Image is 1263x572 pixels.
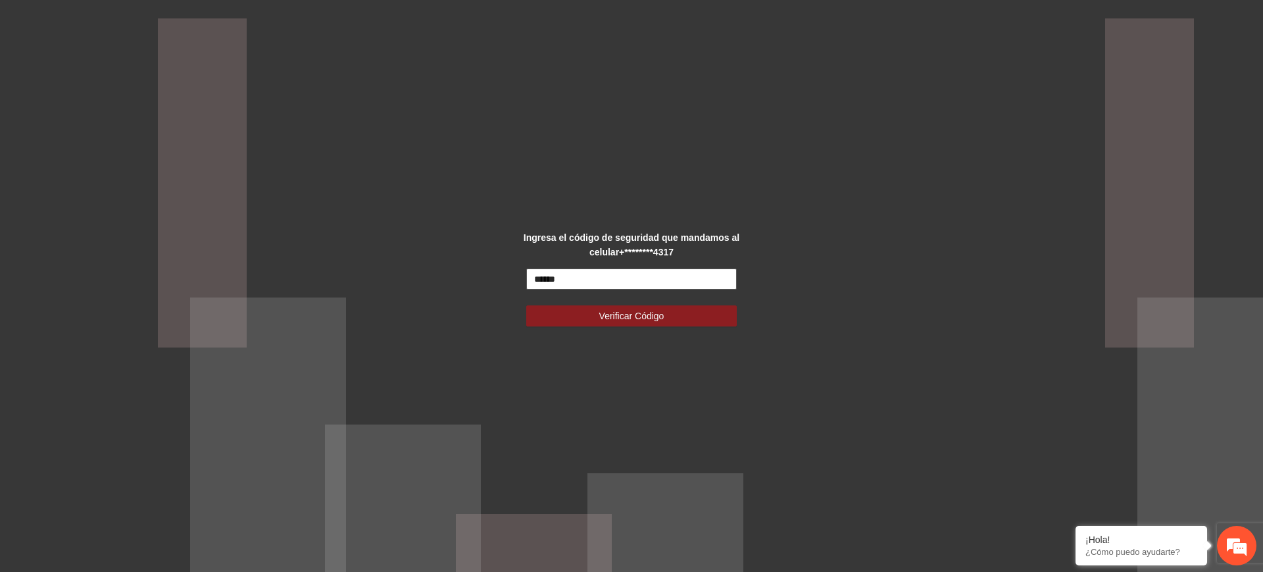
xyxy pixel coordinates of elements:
div: Minimizar ventana de chat en vivo [216,7,247,38]
p: ¿Cómo puedo ayudarte? [1085,547,1197,557]
strong: Ingresa el código de seguridad que mandamos al celular +********4317 [524,232,739,257]
span: Estamos en línea. [76,176,182,309]
div: ¡Hola! [1085,534,1197,545]
textarea: Escriba su mensaje y pulse “Intro” [7,359,251,405]
div: Chatee con nosotros ahora [68,67,221,84]
button: Verificar Código [526,305,737,326]
span: Verificar Código [599,309,664,323]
